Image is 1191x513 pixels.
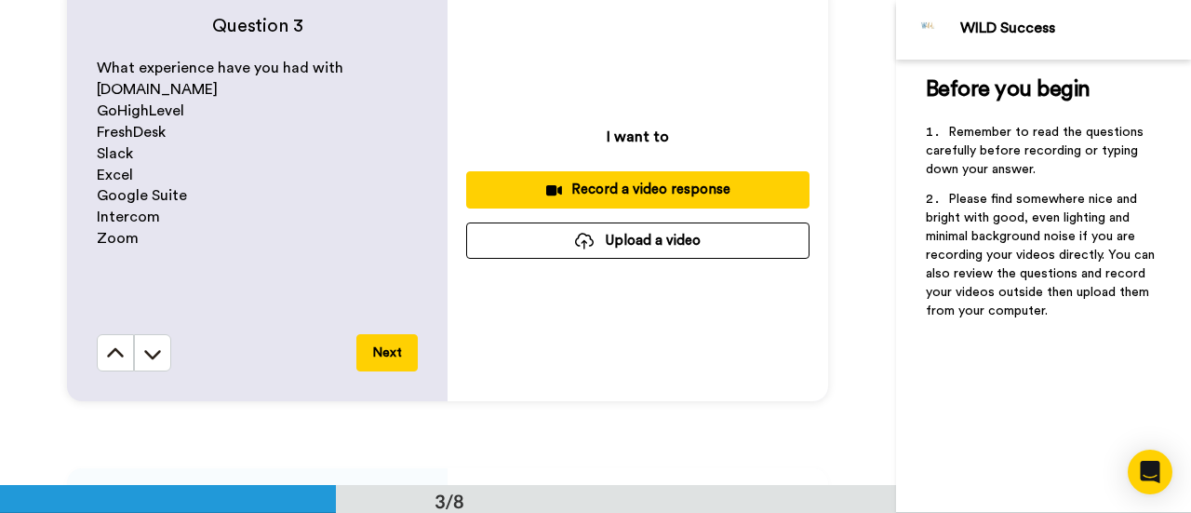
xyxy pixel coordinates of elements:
[97,103,184,118] span: GoHighLevel
[481,180,795,199] div: Record a video response
[466,223,810,259] button: Upload a video
[926,78,1091,101] span: Before you begin
[97,13,418,39] h4: Question 3
[466,171,810,208] button: Record a video response
[1128,450,1172,494] div: Open Intercom Messenger
[97,188,187,203] span: Google Suite
[356,334,418,371] button: Next
[926,126,1147,176] span: Remember to read the questions carefully before recording or typing down your answer.
[97,61,343,75] span: What experience have you had with
[97,146,133,161] span: Slack
[97,168,133,182] span: Excel
[97,231,139,246] span: Zoom
[97,82,218,97] span: [DOMAIN_NAME]
[960,20,1190,37] div: WILD Success
[906,7,951,52] img: Profile Image
[607,126,669,148] p: I want to
[97,209,160,224] span: Intercom
[97,125,166,140] span: FreshDesk
[926,193,1158,317] span: Please find somewhere nice and bright with good, even lighting and minimal background noise if yo...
